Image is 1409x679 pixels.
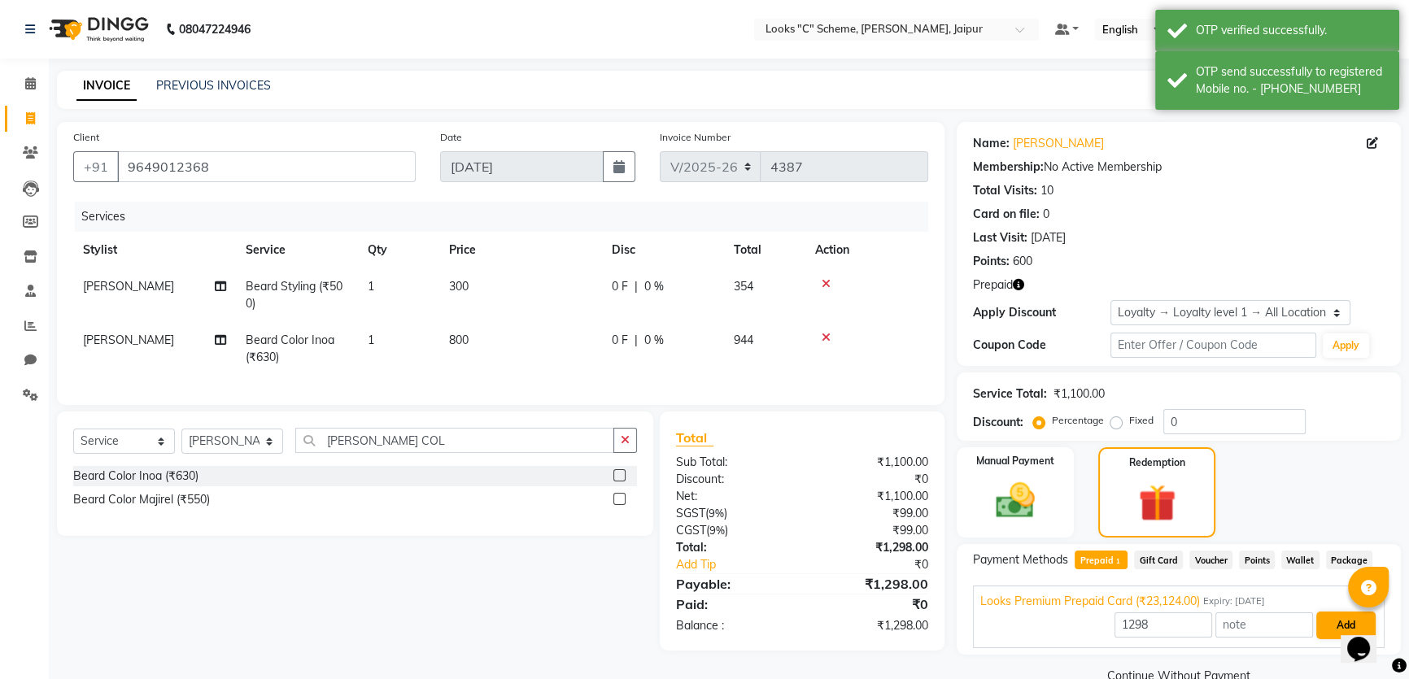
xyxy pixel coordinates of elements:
div: Apply Discount [973,304,1110,321]
div: ₹99.00 [802,505,940,522]
span: 0 % [644,278,664,295]
div: Points: [973,253,1010,270]
span: 0 % [644,332,664,349]
div: 0 [1043,206,1049,223]
div: Paid: [664,594,802,614]
b: 08047224946 [179,7,251,52]
span: 800 [449,333,469,347]
span: Prepaid [973,276,1013,294]
img: _gift.svg [1127,480,1188,526]
div: ( ) [664,522,802,539]
div: Balance : [664,617,802,634]
div: ₹1,298.00 [802,574,940,594]
div: ₹1,298.00 [802,539,940,556]
label: Client [73,130,99,145]
span: 1 [368,279,374,294]
th: Disc [602,232,724,268]
div: ₹0 [802,594,940,614]
div: ₹99.00 [802,522,940,539]
a: [PERSON_NAME] [1013,135,1104,152]
span: Package [1326,551,1373,569]
span: 1 [368,333,374,347]
div: Beard Color Majirel (₹550) [73,491,210,508]
div: Discount: [664,471,802,488]
span: 944 [734,333,753,347]
span: Beard Styling (₹500) [246,279,342,311]
div: 10 [1040,182,1053,199]
span: Payment Methods [973,551,1068,568]
span: Points [1239,551,1275,569]
div: Total: [664,539,802,556]
label: Invoice Number [660,130,731,145]
div: [DATE] [1031,229,1066,246]
div: Sub Total: [664,454,802,471]
span: 1 [1114,557,1123,567]
span: Prepaid [1075,551,1128,569]
span: 0 F [612,332,628,349]
div: OTP send successfully to registered Mobile no. - 919649012368 [1196,63,1387,98]
span: | [635,278,638,295]
a: Add Tip [664,556,826,573]
div: ₹0 [802,471,940,488]
button: Add [1316,612,1376,639]
div: Membership: [973,159,1044,176]
div: Total Visits: [973,182,1037,199]
div: Card on file: [973,206,1040,223]
div: Last Visit: [973,229,1027,246]
span: | [635,332,638,349]
div: Beard Color Inoa (₹630) [73,468,198,485]
img: logo [41,7,153,52]
button: Apply [1323,333,1369,358]
div: 600 [1013,253,1032,270]
span: CGST [676,523,706,538]
input: Amount [1115,612,1212,638]
span: Wallet [1281,551,1320,569]
div: ₹0 [825,556,940,573]
label: Percentage [1052,413,1104,428]
div: Net: [664,488,802,505]
div: ₹1,100.00 [802,454,940,471]
span: Beard Color Inoa (₹630) [246,333,334,364]
input: note [1215,612,1313,638]
span: 300 [449,279,469,294]
th: Total [724,232,805,268]
span: Expiry: [DATE] [1203,594,1265,608]
input: Enter Offer / Coupon Code [1110,333,1316,358]
span: 9% [709,524,725,537]
div: OTP verified successfully. [1196,22,1387,39]
span: 0 F [612,278,628,295]
label: Manual Payment [976,454,1054,468]
div: No Active Membership [973,159,1385,176]
div: Name: [973,135,1010,152]
span: Total [676,429,713,446]
th: Service [236,232,358,268]
div: Payable: [664,574,802,594]
div: ( ) [664,505,802,522]
div: Service Total: [973,385,1047,403]
label: Date [440,130,462,145]
span: 9% [709,507,724,520]
span: [PERSON_NAME] [83,333,174,347]
a: PREVIOUS INVOICES [156,78,271,93]
input: Search by Name/Mobile/Email/Code [117,151,416,182]
a: INVOICE [76,72,137,101]
div: ₹1,298.00 [802,617,940,634]
th: Action [805,232,928,268]
th: Price [439,232,602,268]
input: Search or Scan [295,428,614,453]
span: SGST [676,506,705,520]
div: ₹1,100.00 [1053,385,1105,403]
button: +91 [73,151,119,182]
label: Redemption [1129,455,1185,470]
span: Gift Card [1134,551,1183,569]
div: ₹1,100.00 [802,488,940,505]
span: Voucher [1189,551,1232,569]
img: _cash.svg [984,478,1047,523]
div: Coupon Code [973,337,1110,354]
div: Discount: [973,414,1023,431]
th: Stylist [73,232,236,268]
iframe: chat widget [1341,614,1393,663]
label: Fixed [1129,413,1154,428]
span: [PERSON_NAME] [83,279,174,294]
span: Looks Premium Prepaid Card (₹23,124.00) [980,593,1200,610]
